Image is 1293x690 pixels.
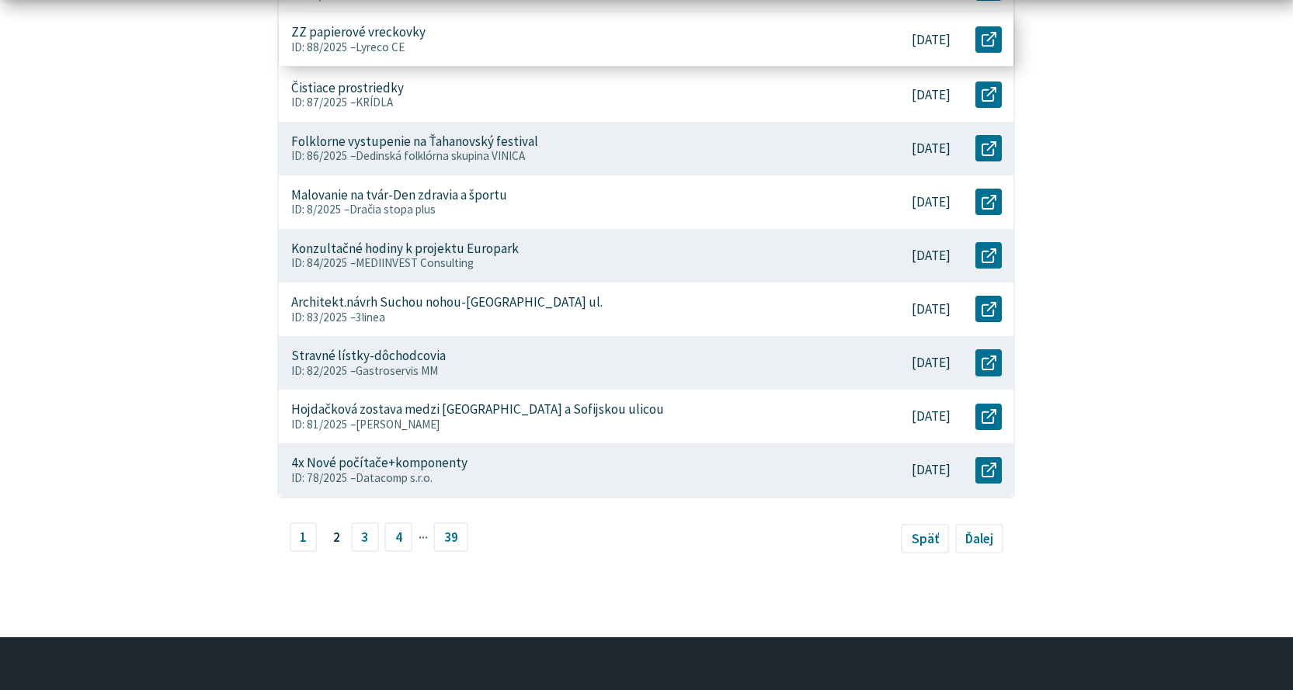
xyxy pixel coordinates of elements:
p: Hojdačková zostava medzi [GEOGRAPHIC_DATA] a Sofijskou ulicou [291,401,664,418]
a: 39 [433,522,468,552]
p: Čistiace prostriedky [291,80,404,96]
p: ID: 87/2025 – [291,95,840,109]
p: [DATE] [912,32,951,48]
a: 3 [351,522,379,552]
span: Gastroservis MM [356,363,438,378]
span: Späť [912,530,939,547]
a: 1 [290,522,318,552]
p: [DATE] [912,87,951,103]
p: ID: 83/2025 – [291,310,840,324]
p: [DATE] [912,140,951,157]
span: MEDIINVEST Consulting [356,255,474,270]
span: KRÍDLA [356,95,393,109]
p: Malovanie na tvár-Den zdravia a športu [291,187,507,203]
p: [DATE] [912,408,951,425]
p: Konzultačné hodiny k projektu Europark [291,241,519,257]
p: ID: 81/2025 – [291,418,840,432]
span: Lyreco CE [356,40,405,54]
span: Datacomp s.r.o. [356,470,433,485]
span: 3linea [356,310,385,324]
span: Ďalej [965,530,993,547]
span: Dedinská folklórna skupina VINICA [356,148,525,163]
a: 4 [384,522,412,552]
span: ··· [419,524,428,550]
p: ID: 82/2025 – [291,364,840,378]
p: ID: 86/2025 – [291,149,840,163]
p: Folklorne vystupenie na Ťahanovský festival [291,133,538,150]
p: ID: 78/2025 – [291,471,840,485]
p: ID: 88/2025 – [291,40,840,54]
p: ZZ papierové vreckovky [291,25,426,41]
a: Späť [901,524,949,553]
p: Architekt.návrh Suchou nohou-[GEOGRAPHIC_DATA] ul. [291,294,603,310]
span: [PERSON_NAME] [356,417,440,432]
p: [DATE] [912,248,951,264]
p: Stravné lístky-dôchodcovia [291,348,446,364]
p: 4x Nové počítače+komponenty [291,455,467,471]
a: Ďalej [955,524,1004,553]
p: ID: 8/2025 – [291,203,840,217]
p: ID: 84/2025 – [291,256,840,270]
p: [DATE] [912,462,951,478]
p: [DATE] [912,355,951,371]
span: Dračia stopa plus [349,202,436,217]
p: [DATE] [912,194,951,210]
span: 2 [323,522,351,552]
p: [DATE] [912,301,951,317]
